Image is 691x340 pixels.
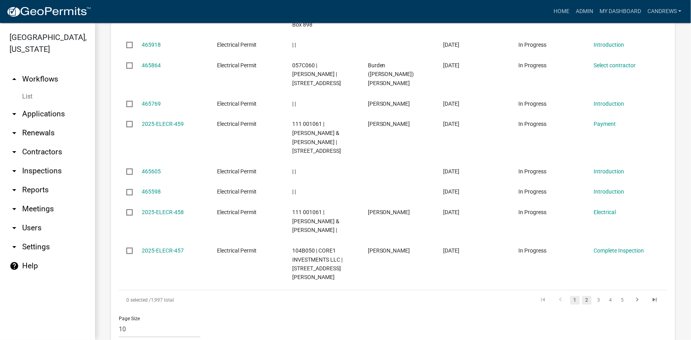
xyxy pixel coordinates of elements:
[582,296,592,305] a: 2
[443,188,459,195] span: 08/18/2025
[142,247,184,254] a: 2025-ELECR-457
[594,168,624,175] a: Introduction
[142,188,161,195] a: 465598
[573,4,596,19] a: Admin
[217,188,257,195] span: Electrical Permit
[647,296,662,305] a: go to last page
[142,209,184,215] a: 2025-ELECR-458
[292,62,341,87] span: 057C060 | Chris Thompson | 135 Blue Branch dr
[594,121,616,127] a: Payment
[518,209,546,215] span: In Progress
[10,204,19,214] i: arrow_drop_down
[217,62,257,68] span: Electrical Permit
[368,101,410,107] span: Greg Jiles
[368,121,410,127] span: Arthur Malcolm Hetzer
[10,147,19,157] i: arrow_drop_down
[217,168,257,175] span: Electrical Permit
[518,188,546,195] span: In Progress
[368,247,410,254] span: john moseley
[569,294,581,307] li: page 1
[10,128,19,138] i: arrow_drop_down
[443,101,459,107] span: 08/18/2025
[292,209,339,234] span: 111 001061 | BOLING BRADY & HALEY |
[10,185,19,195] i: arrow_drop_down
[368,209,410,215] span: Haley Boling
[217,247,257,254] span: Electrical Permit
[443,168,459,175] span: 08/18/2025
[10,223,19,233] i: arrow_drop_down
[553,296,568,305] a: go to previous page
[518,247,546,254] span: In Progress
[217,101,257,107] span: Electrical Permit
[594,296,603,305] a: 3
[570,296,580,305] a: 1
[126,298,151,303] span: 0 selected /
[217,42,257,48] span: Electrical Permit
[518,62,546,68] span: In Progress
[518,168,546,175] span: In Progress
[443,121,459,127] span: 08/18/2025
[518,42,546,48] span: In Progress
[518,101,546,107] span: In Progress
[594,62,636,68] a: Select contractor
[10,242,19,252] i: arrow_drop_down
[550,4,573,19] a: Home
[142,168,161,175] a: 465605
[292,42,296,48] span: | |
[606,296,615,305] a: 4
[217,209,257,215] span: Electrical Permit
[535,296,550,305] a: go to first page
[443,62,459,68] span: 08/19/2025
[593,294,605,307] li: page 3
[443,247,459,254] span: 08/18/2025
[618,296,627,305] a: 5
[10,166,19,176] i: arrow_drop_down
[142,62,161,68] a: 465864
[10,109,19,119] i: arrow_drop_down
[142,121,184,127] a: 2025-ELECR-459
[443,209,459,215] span: 08/18/2025
[594,247,644,254] a: Complete Inspection
[142,42,161,48] a: 465918
[644,4,685,19] a: candrews
[443,42,459,48] span: 08/19/2025
[119,291,335,310] div: 1,997 total
[292,121,341,154] span: 111 001061 | BOLING BRADY & HALEY | 108 Forest Hill Drive
[594,101,624,107] a: Introduction
[10,74,19,84] i: arrow_drop_up
[630,296,645,305] a: go to next page
[594,42,624,48] a: Introduction
[292,247,343,281] span: 104B050 | CORE1 INVESTMENTS LLC | 144 Collis Cir
[292,168,296,175] span: | |
[581,294,593,307] li: page 2
[217,121,257,127] span: Electrical Permit
[605,294,617,307] li: page 4
[142,101,161,107] a: 465769
[368,62,414,87] span: Burden (Burt) Gordon
[292,188,296,195] span: | |
[594,209,616,215] a: Electrical
[518,121,546,127] span: In Progress
[594,188,624,195] a: Introduction
[10,261,19,271] i: help
[292,101,296,107] span: | |
[596,4,644,19] a: My Dashboard
[617,294,628,307] li: page 5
